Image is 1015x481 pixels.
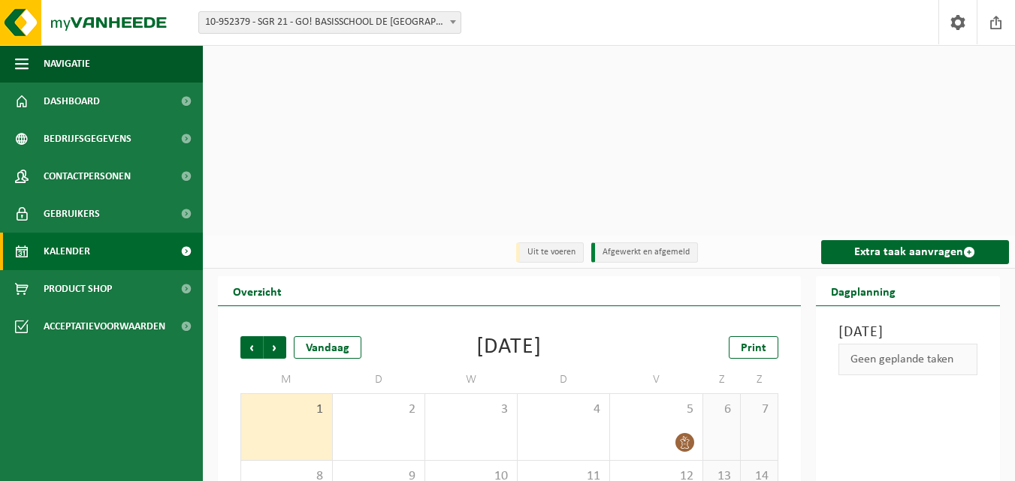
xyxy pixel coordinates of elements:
span: Volgende [264,336,286,359]
h2: Dagplanning [816,276,911,305]
span: Product Shop [44,270,112,308]
span: Gebruikers [44,195,100,233]
a: Extra taak aanvragen [821,240,1009,264]
td: D [333,366,425,393]
span: 1 [249,401,325,418]
td: Z [741,366,778,393]
span: Vorige [240,336,263,359]
span: 2 [340,401,417,418]
span: 5 [618,401,694,418]
td: V [610,366,702,393]
li: Uit te voeren [516,242,584,263]
a: Print [729,336,778,359]
span: 6 [711,401,733,418]
li: Afgewerkt en afgemeld [591,242,698,263]
span: Kalender [44,233,90,270]
div: Geen geplande taken [838,344,977,375]
span: 10-952379 - SGR 21 - GO! BASISSCHOOL DE WERELDBRUG - OUDENAARDE [198,11,461,34]
span: Dashboard [44,83,100,120]
span: Print [741,342,766,354]
td: Z [703,366,741,393]
td: M [240,366,333,393]
td: W [425,366,518,393]
div: [DATE] [476,336,542,359]
span: 4 [525,401,602,418]
span: Contactpersonen [44,158,131,195]
span: 7 [748,401,770,418]
span: Bedrijfsgegevens [44,120,131,158]
div: Vandaag [294,336,361,359]
h2: Overzicht [218,276,297,305]
span: 10-952379 - SGR 21 - GO! BASISSCHOOL DE WERELDBRUG - OUDENAARDE [199,12,461,33]
span: Navigatie [44,45,90,83]
td: D [518,366,610,393]
span: 3 [433,401,509,418]
span: Acceptatievoorwaarden [44,308,165,345]
h3: [DATE] [838,321,977,344]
